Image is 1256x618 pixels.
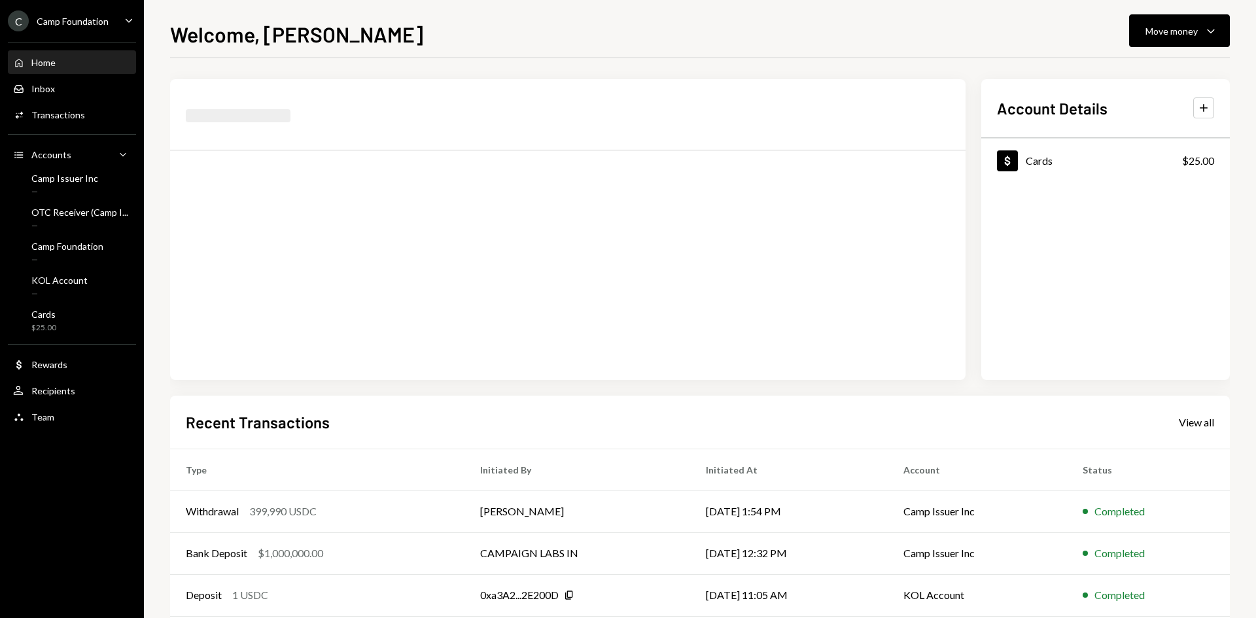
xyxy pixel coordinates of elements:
td: KOL Account [888,574,1067,616]
div: Accounts [31,149,71,160]
div: Camp Foundation [37,16,109,27]
a: Camp Issuer Inc— [8,169,136,200]
div: Completed [1094,587,1145,603]
td: CAMPAIGN LABS IN [464,532,690,574]
a: OTC Receiver (Camp I...— [8,203,136,234]
div: $25.00 [31,322,56,334]
div: — [31,186,98,197]
a: Home [8,50,136,74]
div: Deposit [186,587,222,603]
div: Team [31,411,54,422]
h2: Account Details [997,97,1108,119]
div: Camp Foundation [31,241,103,252]
div: Cards [31,309,56,320]
th: Initiated By [464,449,690,490]
h2: Recent Transactions [186,411,330,433]
td: [PERSON_NAME] [464,490,690,532]
div: Recipients [31,385,75,396]
th: Type [170,449,464,490]
a: Recipients [8,379,136,402]
h1: Welcome, [PERSON_NAME] [170,21,423,47]
a: KOL Account— [8,271,136,302]
td: [DATE] 11:05 AM [690,574,888,616]
div: 1 USDC [232,587,268,603]
div: Home [31,57,56,68]
div: OTC Receiver (Camp I... [31,207,128,218]
div: C [8,10,29,31]
a: Transactions [8,103,136,126]
div: — [31,288,88,300]
th: Status [1067,449,1230,490]
td: [DATE] 1:54 PM [690,490,888,532]
a: View all [1179,415,1214,429]
div: 399,990 USDC [249,504,317,519]
a: Accounts [8,143,136,166]
th: Account [888,449,1067,490]
div: Completed [1094,545,1145,561]
div: $1,000,000.00 [258,545,323,561]
a: Cards$25.00 [981,139,1230,182]
div: Cards [1026,154,1053,167]
th: Initiated At [690,449,888,490]
div: 0xa3A2...2E200D [480,587,559,603]
div: — [31,254,103,266]
td: Camp Issuer Inc [888,490,1067,532]
div: Camp Issuer Inc [31,173,98,184]
td: Camp Issuer Inc [888,532,1067,574]
div: — [31,220,128,232]
a: Camp Foundation— [8,237,136,268]
div: Withdrawal [186,504,239,519]
div: Transactions [31,109,85,120]
div: View all [1179,416,1214,429]
div: KOL Account [31,275,88,286]
div: Completed [1094,504,1145,519]
a: Team [8,405,136,428]
div: Bank Deposit [186,545,247,561]
td: [DATE] 12:32 PM [690,532,888,574]
a: Rewards [8,352,136,376]
a: Inbox [8,77,136,100]
div: $25.00 [1182,153,1214,169]
a: Cards$25.00 [8,305,136,336]
div: Rewards [31,359,67,370]
div: Inbox [31,83,55,94]
div: Move money [1145,24,1198,38]
button: Move money [1129,14,1230,47]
